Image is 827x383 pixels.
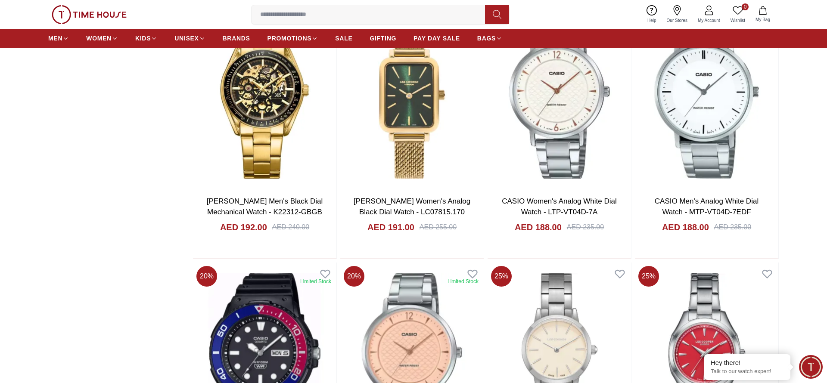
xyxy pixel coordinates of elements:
a: PAY DAY SALE [413,31,460,46]
h4: AED 192.00 [220,221,267,233]
a: Help [642,3,662,25]
a: Our Stores [662,3,693,25]
div: Chat Widget [799,355,823,379]
span: SALE [335,34,352,43]
span: MEN [48,34,62,43]
a: UNISEX [174,31,205,46]
a: [PERSON_NAME] Women's Analog Black Dial Watch - LC07815.170 [354,197,470,216]
div: Limited Stock [300,278,331,285]
p: Talk to our watch expert! [711,368,784,375]
span: 20 % [344,266,364,287]
a: KIDS [135,31,157,46]
img: Lee Cooper Women's Analog Black Dial Watch - LC07815.170 [340,1,484,188]
span: 20 % [196,266,217,287]
div: AED 235.00 [567,222,604,232]
a: BRANDS [223,31,250,46]
a: BAGS [477,31,502,46]
a: WOMEN [86,31,118,46]
span: PAY DAY SALE [413,34,460,43]
span: GIFTING [370,34,396,43]
div: Limited Stock [448,278,479,285]
div: AED 235.00 [714,222,751,232]
span: Wishlist [727,17,749,24]
span: PROMOTIONS [267,34,312,43]
span: 25 % [491,266,512,287]
img: CASIO Men's Analog White Dial Watch - MTP-VT04D-7EDF [635,1,778,188]
div: AED 255.00 [420,222,457,232]
span: UNISEX [174,34,199,43]
a: 0Wishlist [725,3,750,25]
span: KIDS [135,34,151,43]
img: ... [52,5,127,24]
a: CASIO Men's Analog White Dial Watch - MTP-VT04D-7EDF [655,197,759,216]
h4: AED 188.00 [515,221,562,233]
div: AED 240.00 [272,222,309,232]
span: My Account [694,17,724,24]
button: My Bag [750,4,775,25]
a: [PERSON_NAME] Men's Black Dial Mechanical Watch - K22312-GBGB [207,197,323,216]
div: Hey there! [711,358,784,367]
span: 0 [742,3,749,10]
h4: AED 188.00 [662,221,709,233]
span: My Bag [752,16,774,23]
h4: AED 191.00 [367,221,414,233]
span: Help [644,17,660,24]
a: PROMOTIONS [267,31,318,46]
span: BRANDS [223,34,250,43]
span: 25 % [638,266,659,287]
span: WOMEN [86,34,112,43]
span: BAGS [477,34,496,43]
span: Our Stores [663,17,691,24]
a: CASIO Women's Analog White Dial Watch - LTP-VT04D-7A [502,197,617,216]
a: GIFTING [370,31,396,46]
img: CASIO Women's Analog White Dial Watch - LTP-VT04D-7A [488,1,631,188]
a: MEN [48,31,69,46]
a: SALE [335,31,352,46]
img: Kenneth Scott Men's Black Dial Mechanical Watch - K22312-GBGB [193,1,336,188]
